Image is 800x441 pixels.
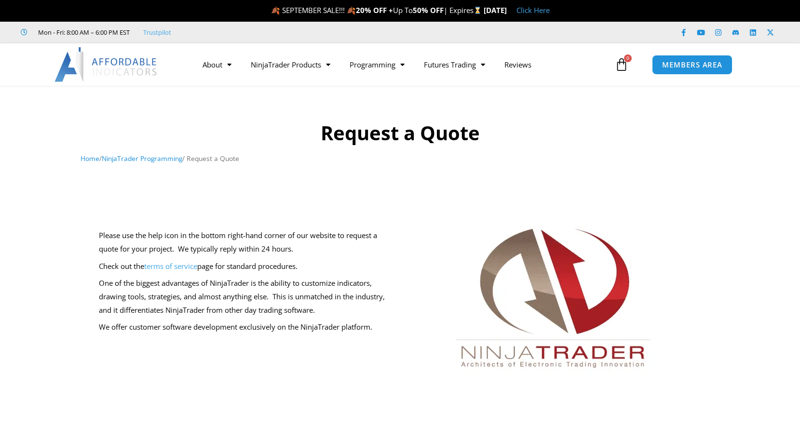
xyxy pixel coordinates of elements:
a: Home [81,154,99,163]
p: We offer customer software development exclusively on the NinjaTrader platform. [99,321,395,334]
strong: 20% OFF + [356,5,393,15]
a: MEMBERS AREA [652,55,732,75]
img: Ninjatrader2combo large | Affordable Indicators – NinjaTrader [437,219,669,390]
a: Futures Trading [414,53,495,76]
span: MEMBERS AREA [662,61,722,68]
h1: Request a Quote [81,120,719,147]
nav: Breadcrumb [81,152,719,165]
p: One of the biggest advantages of NinjaTrader is the ability to customize indicators, drawing tool... [99,277,395,317]
a: Programming [340,53,414,76]
a: Reviews [495,53,541,76]
span: Mon - Fri: 8:00 AM – 6:00 PM EST [36,27,130,38]
nav: Menu [193,53,612,76]
img: ⌛ [474,7,481,14]
a: Trustpilot [143,27,171,38]
img: LogoAI | Affordable Indicators – NinjaTrader [54,47,158,82]
strong: 50% OFF [413,5,444,15]
span: 🍂 SEPTEMBER SALE!!! 🍂 Up To | Expires [271,5,484,15]
a: About [193,53,241,76]
a: NinjaTrader Products [241,53,340,76]
a: 0 [600,51,643,79]
strong: [DATE] [484,5,507,15]
p: Check out the page for standard procedures. [99,260,395,273]
a: Click Here [516,5,550,15]
a: terms of service [144,261,197,271]
span: 0 [624,54,632,62]
p: Please use the help icon in the bottom right-hand corner of our website to request a quote for yo... [99,229,395,256]
a: NinjaTrader Programming [102,154,182,163]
